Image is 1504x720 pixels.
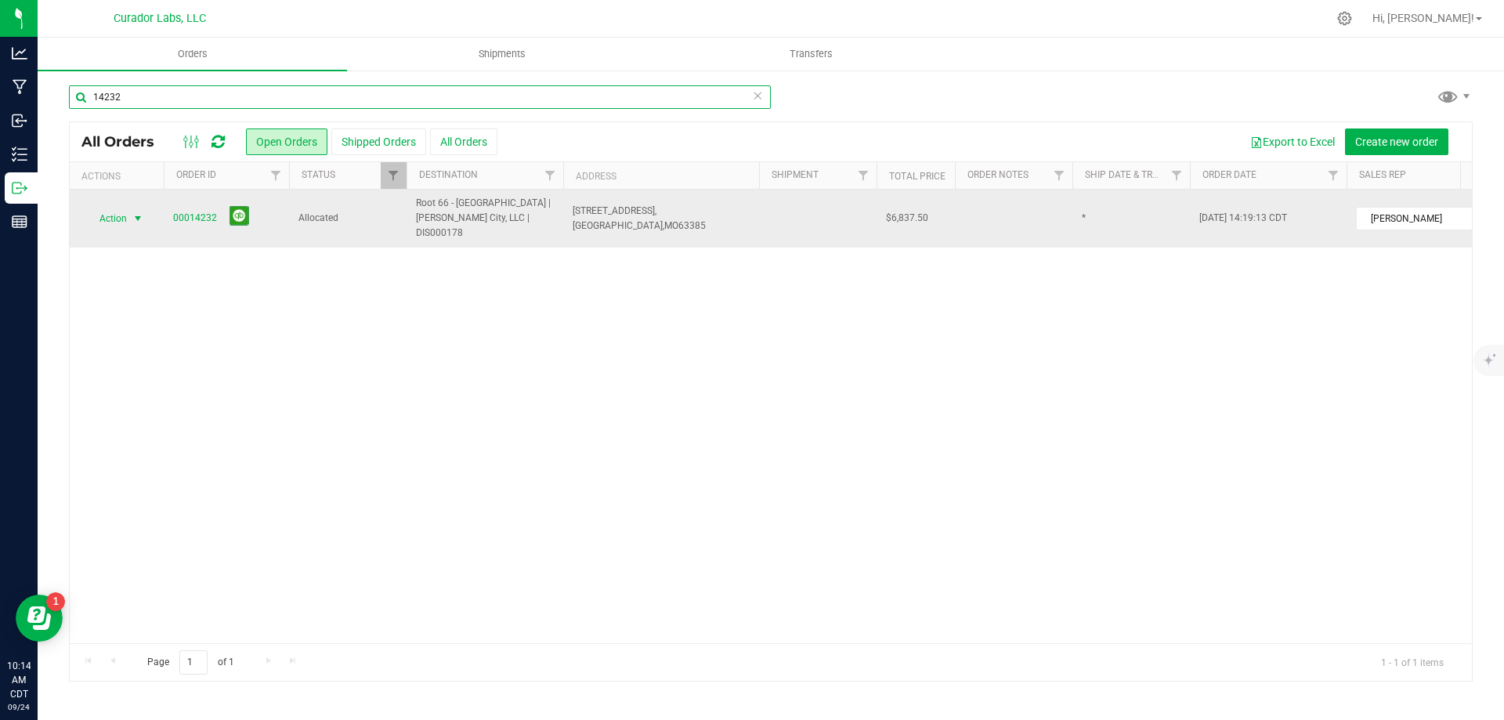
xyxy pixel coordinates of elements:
[128,208,148,230] span: select
[1199,211,1287,226] span: [DATE] 14:19:13 CDT
[1335,11,1354,26] div: Manage settings
[7,659,31,701] p: 10:14 AM CDT
[381,162,407,189] a: Filter
[1372,12,1474,24] span: Hi, [PERSON_NAME]!
[134,650,247,675] span: Page of 1
[889,171,945,182] a: Total Price
[1368,650,1456,674] span: 1 - 1 of 1 items
[1355,136,1438,148] span: Create new order
[1164,162,1190,189] a: Filter
[114,12,206,25] span: Curador Labs, LLC
[38,38,347,71] a: Orders
[656,38,966,71] a: Transfers
[1345,128,1448,155] button: Create new order
[12,113,27,128] inline-svg: Inbound
[176,169,216,180] a: Order ID
[347,38,656,71] a: Shipments
[246,128,327,155] button: Open Orders
[173,211,217,226] a: 00014232
[967,169,1029,180] a: Order Notes
[1359,169,1406,180] a: Sales Rep
[537,162,563,189] a: Filter
[12,79,27,95] inline-svg: Manufacturing
[1240,128,1345,155] button: Export to Excel
[157,47,229,61] span: Orders
[851,162,877,189] a: Filter
[430,128,497,155] button: All Orders
[179,650,208,675] input: 1
[81,133,170,150] span: All Orders
[46,592,65,611] iframe: Resource center unread badge
[419,169,478,180] a: Destination
[263,162,289,189] a: Filter
[457,47,547,61] span: Shipments
[573,205,656,216] span: [STREET_ADDRESS],
[678,220,706,231] span: 63385
[69,85,771,109] input: Search Order ID, Destination, Customer PO...
[298,211,397,226] span: Allocated
[12,180,27,196] inline-svg: Outbound
[772,169,819,180] a: Shipment
[768,47,854,61] span: Transfers
[664,220,678,231] span: MO
[1321,162,1347,189] a: Filter
[12,147,27,162] inline-svg: Inventory
[886,211,928,226] span: $6,837.50
[302,169,335,180] a: Status
[1085,169,1206,180] a: Ship Date & Transporter
[1202,169,1256,180] a: Order Date
[12,214,27,230] inline-svg: Reports
[85,208,128,230] span: Action
[7,701,31,713] p: 09/24
[81,171,157,182] div: Actions
[563,162,759,190] th: Address
[1357,208,1473,230] span: [PERSON_NAME]
[416,196,554,241] span: Root 66 - [GEOGRAPHIC_DATA] | [PERSON_NAME] City, LLC | DIS000178
[16,595,63,642] iframe: Resource center
[12,45,27,61] inline-svg: Analytics
[331,128,426,155] button: Shipped Orders
[1047,162,1072,189] a: Filter
[752,85,763,106] span: Clear
[573,220,664,231] span: [GEOGRAPHIC_DATA],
